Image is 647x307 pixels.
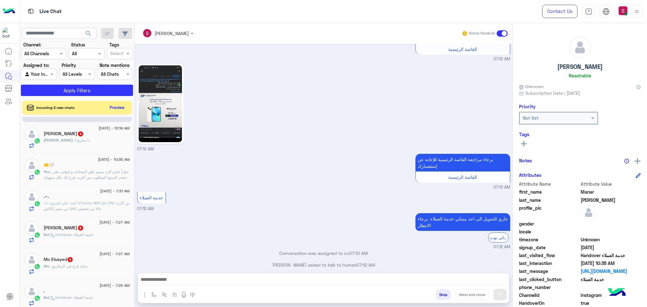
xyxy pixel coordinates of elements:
span: 07:12 AM [356,262,375,268]
span: Manar [581,189,641,195]
span: 07:12 AM [493,184,510,190]
p: [PERSON_NAME] asked to talk to human [137,262,510,268]
span: Attribute Name [519,181,579,187]
img: defaultAdmin.png [25,127,39,141]
span: Attribute Value [581,181,641,187]
img: select flow [151,292,156,297]
span: Incoming 3 new chats [36,105,75,111]
label: Tags [109,41,119,48]
span: phone_number [519,284,579,291]
h5: Mohamed Shokr [44,131,84,136]
label: Note mentions [100,62,130,69]
img: WhatsApp [34,232,40,238]
span: [DATE] - 7:27 AM [100,251,130,257]
span: search [85,30,92,37]
img: defaultAdmin.png [25,221,39,235]
img: 1403182699927242 [3,27,14,39]
p: 18/8/2025, 7:12 AM [415,213,510,231]
img: WhatsApp [34,138,40,144]
h6: Notes [519,158,532,163]
span: last_clicked_button [519,276,579,283]
label: Assigned to: [23,62,49,69]
span: last_visited_flow [519,252,579,259]
img: userImage [619,6,627,15]
h6: Priority [519,104,535,109]
button: Trigger scenario [159,289,170,300]
span: locale [519,228,579,235]
img: Logo [3,5,15,18]
img: tab [602,8,610,15]
span: last_interaction [519,260,579,267]
img: send message [497,292,503,298]
span: last_message [519,268,579,274]
h5: Mo Elsayed [44,257,73,262]
span: [DATE] - 7:25 AM [100,283,130,288]
span: Mo [44,264,49,268]
span: 07:12 AM [137,206,154,211]
span: 07:12 AM [493,56,510,62]
h6: Tags [519,131,641,137]
p: Conversation was assigned to cx [137,250,510,256]
button: select flow [149,289,159,300]
span: [DATE] - 10:36 AM [98,157,130,162]
span: خدمة العملاء [581,276,641,283]
h5: [PERSON_NAME] [557,63,603,70]
span: 6 [78,226,83,231]
button: Preview [107,103,127,112]
img: WhatsApp [34,295,40,301]
span: null [581,284,641,291]
img: notes [624,159,629,164]
button: search [81,28,96,41]
span: HandoverOn [519,300,579,306]
h6: Attributes [519,172,541,178]
img: tab [27,7,35,15]
span: 07:12 AM [137,147,154,151]
span: 8 [581,292,641,298]
span: You [44,169,50,174]
label: Channel: [23,41,41,48]
span: last_name [519,197,579,203]
span: Mohamed [581,197,641,203]
span: null [581,220,641,227]
img: send voice note [180,291,188,299]
span: : Handover خدمة العملاء [50,295,93,300]
span: timezone [519,236,579,243]
img: defaultAdmin.png [581,205,596,220]
span: متاح فرع في الزقازيق [49,264,87,268]
span: [DATE] - 7:31 AM [100,188,130,194]
button: Drop [436,289,451,300]
span: signup_date [519,244,579,251]
span: 07:12 AM [349,250,368,256]
span: 2025-08-18T07:35:48.41669Z [581,260,641,267]
img: hulul-logo.png [606,282,628,304]
img: WhatsApp [34,201,40,207]
img: defaultAdmin.png [25,253,39,267]
span: 8 [68,257,73,262]
img: defaultAdmin.png [25,158,39,172]
span: null [581,228,641,235]
span: profile_pic [519,205,579,219]
span: Bot [44,232,50,237]
a: [URL][DOMAIN_NAME] [581,268,641,274]
span: Unknown [581,236,641,243]
img: defaultAdmin.png [25,190,39,204]
h5: .~. [44,194,49,199]
img: defaultAdmin.png [569,37,591,58]
img: WhatsApp [34,169,40,175]
div: الرجوع الى بوت [488,232,509,242]
span: first_name [519,189,579,195]
img: WhatsApp [34,263,40,270]
img: make a call [190,292,195,298]
img: tab [585,8,592,15]
span: القائمة الرئيسية [448,174,477,180]
span: Subscription Date : [DATE] [525,90,580,96]
span: [PERSON_NAME] [44,138,73,142]
h5: 🤲🤍 [44,162,54,168]
label: Status [71,41,85,48]
img: profile [633,8,641,15]
button: create order [170,289,180,300]
button: Send and close [456,289,489,300]
a: Contact Us [542,5,577,18]
span: [DATE] - 10:19 AM [99,125,130,131]
h5: Abdelrahman Ezzat [44,225,84,231]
